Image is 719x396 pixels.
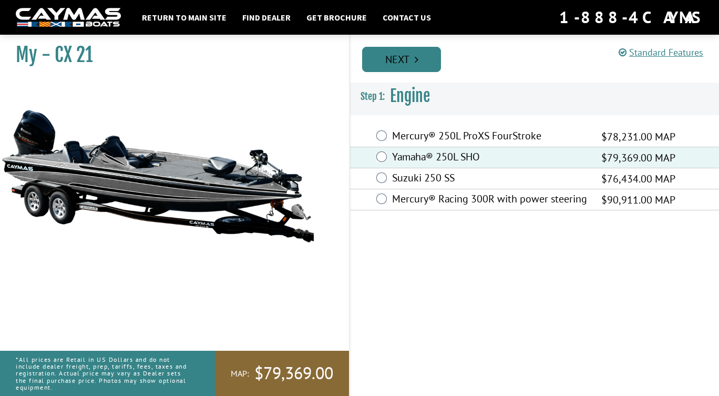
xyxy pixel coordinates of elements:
label: Mercury® Racing 300R with power steering [392,192,588,208]
a: Get Brochure [301,11,372,24]
h1: My - CX 21 [16,43,323,67]
img: white-logo-c9c8dbefe5ff5ceceb0f0178aa75bf4bb51f6bca0971e226c86eb53dfe498488.png [16,8,121,27]
span: MAP: [231,368,249,379]
div: 1-888-4CAYMAS [559,6,703,29]
a: MAP:$79,369.00 [215,351,349,396]
label: Mercury® 250L ProXS FourStroke [392,129,588,145]
a: Contact Us [377,11,436,24]
h3: Engine [350,77,719,116]
a: Standard Features [619,46,703,58]
span: $90,911.00 MAP [601,192,675,208]
span: $76,434.00 MAP [601,171,675,187]
span: $79,369.00 MAP [601,150,675,166]
label: Suzuki 250 SS [392,171,588,187]
span: $78,231.00 MAP [601,129,675,145]
a: Return to main site [137,11,232,24]
label: Yamaha® 250L SHO [392,150,588,166]
p: *All prices are Retail in US Dollars and do not include dealer freight, prep, tariffs, fees, taxe... [16,351,191,396]
ul: Pagination [359,45,719,72]
span: $79,369.00 [254,362,333,384]
a: Find Dealer [237,11,296,24]
a: Next [362,47,441,72]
